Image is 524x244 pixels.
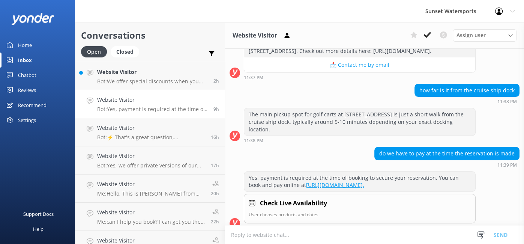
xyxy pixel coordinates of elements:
[97,218,205,225] p: Me: can I help you book? I can get you the best rate... which day are you thinking of going and h...
[97,190,205,197] p: Me: Hello, This is [PERSON_NAME] from [GEOGRAPHIC_DATA]. We welcome Anniversaries and Birthdays! ...
[111,47,143,56] a: Closed
[211,190,219,197] span: Sep 21 2025 11:18am (UTC -05:00) America/Cancun
[233,31,277,41] h3: Website Visitor
[18,83,36,98] div: Reviews
[97,124,205,132] h4: Website Visitor
[75,175,225,203] a: Website VisitorMe:Hello, This is [PERSON_NAME] from [GEOGRAPHIC_DATA]. We welcome Anniversaries a...
[244,75,476,80] div: Sep 21 2025 10:37pm (UTC -05:00) America/Cancun
[81,46,107,57] div: Open
[244,172,475,191] div: Yes, payment is required at the time of booking to secure your reservation. You can book and pay ...
[260,199,327,208] h4: Check Live Availability
[81,47,111,56] a: Open
[75,146,225,175] a: Website VisitorBot:Yes, we offer private versions of our tours, which can be customized to fit yo...
[18,68,36,83] div: Chatbot
[213,78,219,84] span: Sep 22 2025 05:44am (UTC -05:00) America/Cancun
[97,152,205,160] h4: Website Visitor
[97,106,208,113] p: Bot: Yes, payment is required at the time of booking to secure your reservation. You can book and...
[374,162,519,167] div: Sep 21 2025 10:39pm (UTC -05:00) America/Cancun
[244,108,475,136] div: The main pickup spot for golf carts at [STREET_ADDRESS] is just a short walk from the cruise ship...
[97,208,205,217] h4: Website Visitor
[211,218,219,225] span: Sep 21 2025 09:35am (UTC -05:00) America/Cancun
[375,147,519,160] div: do we have to pay at the time the reservation is made
[33,221,44,236] div: Help
[18,53,32,68] div: Inbox
[244,139,263,143] strong: 11:38 PM
[97,180,205,188] h4: Website Visitor
[497,163,517,167] strong: 11:39 PM
[244,138,476,143] div: Sep 21 2025 10:38pm (UTC -05:00) America/Cancun
[211,134,219,140] span: Sep 21 2025 03:03pm (UTC -05:00) America/Cancun
[18,113,36,128] div: Settings
[213,106,219,112] span: Sep 21 2025 10:39pm (UTC -05:00) America/Cancun
[415,84,519,97] div: how far is it from the cruise ship dock
[211,162,219,169] span: Sep 21 2025 01:53pm (UTC -05:00) America/Cancun
[75,203,225,231] a: Website VisitorMe:can I help you book? I can get you the best rate... which day are you thinking ...
[97,68,208,76] h4: Website Visitor
[75,90,225,118] a: Website VisitorBot:Yes, payment is required at the time of booking to secure your reservation. Yo...
[97,162,205,169] p: Bot: Yes, we offer private versions of our tours, which can be customized to fit your schedule, i...
[97,78,208,85] p: Bot: We offer special discounts when you book multiple trips. After you add your first trip to yo...
[456,31,486,39] span: Assign user
[414,99,519,104] div: Sep 21 2025 10:38pm (UTC -05:00) America/Cancun
[249,211,471,218] p: User chooses products and dates.
[244,75,263,80] strong: 11:37 PM
[75,118,225,146] a: Website VisitorBot:⚡ That's a great question, unfortunately I do not know the answer. I'm going t...
[75,62,225,90] a: Website VisitorBot:We offer special discounts when you book multiple trips. After you add your fi...
[18,98,47,113] div: Recommend
[306,181,364,188] a: [URL][DOMAIN_NAME].
[81,28,219,42] h2: Conversations
[111,46,139,57] div: Closed
[97,134,205,141] p: Bot: ⚡ That's a great question, unfortunately I do not know the answer. I'm going to reach out to...
[18,38,32,53] div: Home
[23,206,54,221] div: Support Docs
[244,57,475,72] button: 📩 Contact me by email
[11,13,54,25] img: yonder-white-logo.png
[453,29,516,41] div: Assign User
[497,99,517,104] strong: 11:38 PM
[97,96,208,104] h4: Website Visitor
